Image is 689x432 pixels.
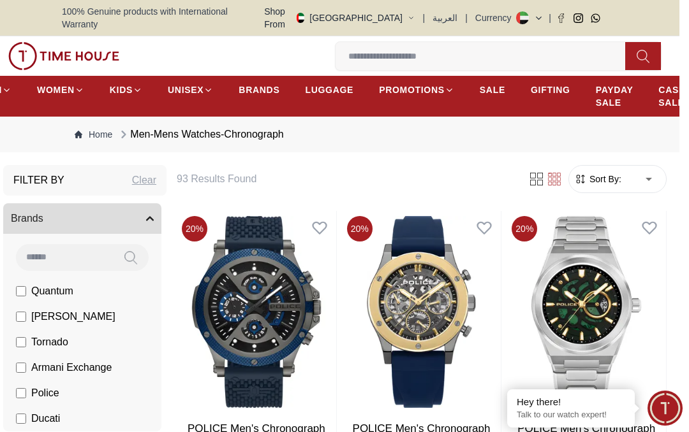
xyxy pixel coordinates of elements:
span: LUGGAGE [305,83,353,96]
button: Sort By: [574,173,621,185]
a: CASIO SALE [658,78,689,114]
input: Quantum [16,286,26,296]
img: United Arab Emirates [297,13,304,23]
span: BRANDS [239,83,279,96]
span: Quantum [31,284,73,299]
span: | [423,11,426,24]
input: Tornado [16,337,26,347]
input: Police [16,388,26,398]
span: [PERSON_NAME] [31,309,115,324]
span: 20 % [347,216,373,241]
h3: Filter By [13,173,64,188]
span: UNISEX [168,83,204,96]
span: | [549,11,551,24]
nav: Breadcrumb [62,117,608,152]
span: | [465,11,468,24]
div: Currency [475,11,517,24]
a: UNISEX [168,78,213,101]
span: 20 % [512,216,537,241]
h6: 93 Results Found [177,171,512,187]
a: Instagram [574,13,583,23]
a: WOMEN [37,78,84,101]
a: PROMOTIONS [379,78,454,101]
input: Ducati [16,414,26,424]
img: POLICE Men's Chronograph Blue Dial Watch - PEWJQ2110503 [177,211,336,413]
img: ... [8,42,119,70]
div: Men-Mens Watches-Chronograph [117,127,283,142]
p: Talk to our watch expert! [517,410,625,421]
span: Ducati [31,411,60,426]
span: GIFTING [531,83,570,96]
img: POLICE Men's Chronograph Silver Dial Watch - PEWJQ0006406 [342,211,501,413]
div: Clear [132,173,156,188]
div: Hey there! [517,396,625,408]
span: SALE [480,83,505,96]
a: PAYDAY SALE [596,78,633,114]
span: Armani Exchange [31,360,112,375]
span: PROMOTIONS [379,83,445,96]
img: POLICE Men's Chronograph Green Dial Watch - PEWJH2228009 [507,211,666,413]
button: Shop From[GEOGRAPHIC_DATA] [258,5,415,31]
div: Chat Widget [648,391,683,426]
span: Police [31,385,59,401]
span: KIDS [110,83,133,96]
a: GIFTING [531,78,570,101]
span: 100% Genuine products with International Warranty [62,5,258,31]
button: Brands [3,203,161,234]
a: SALE [480,78,505,101]
a: Facebook [556,13,566,23]
span: CASIO SALE [658,83,689,109]
a: Home [75,128,112,141]
input: Armani Exchange [16,363,26,373]
a: LUGGAGE [305,78,353,101]
a: KIDS [110,78,142,101]
span: WOMEN [37,83,75,96]
span: Brands [11,211,43,226]
a: BRANDS [239,78,279,101]
span: Sort By: [587,173,621,185]
span: 20 % [182,216,207,241]
span: Tornado [31,335,68,350]
a: Whatsapp [591,13,600,23]
input: [PERSON_NAME] [16,312,26,322]
span: PAYDAY SALE [596,83,633,109]
button: العربية [433,11,457,24]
